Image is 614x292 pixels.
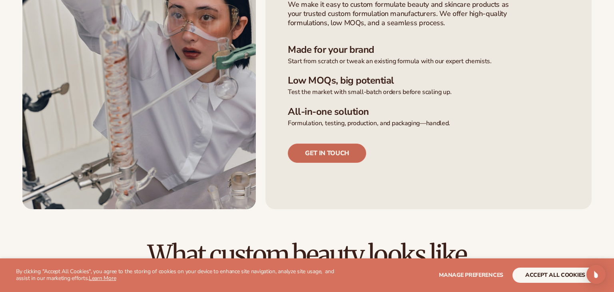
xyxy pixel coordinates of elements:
[288,106,569,118] h3: All-in-one solution
[22,241,592,268] h2: What custom beauty looks like
[512,268,598,283] button: accept all cookies
[288,57,569,66] p: Start from scratch or tweak an existing formula with our expert chemists.
[89,274,116,282] a: Learn More
[439,268,503,283] button: Manage preferences
[288,144,366,163] a: Get in touch
[288,119,569,128] p: Formulation, testing, production, and packaging—handled.
[288,88,569,96] p: Test the market with small-batch orders before scaling up.
[288,75,569,86] h3: Low MOQs, big potential
[439,271,503,279] span: Manage preferences
[288,44,569,56] h3: Made for your brand
[586,265,606,284] div: Open Intercom Messenger
[16,268,337,282] p: By clicking "Accept All Cookies", you agree to the storing of cookies on your device to enhance s...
